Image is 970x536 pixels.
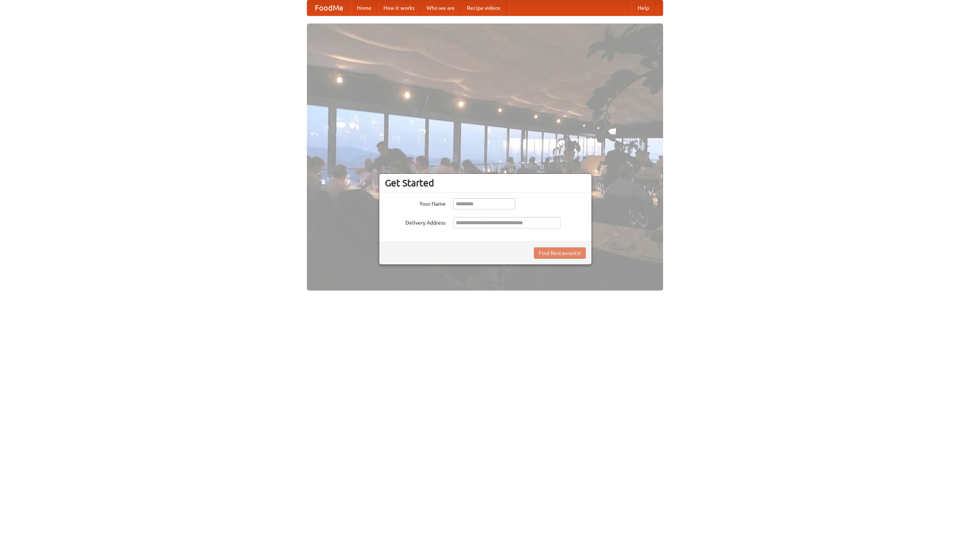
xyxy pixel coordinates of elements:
a: Help [632,0,655,16]
label: Your Name [385,198,446,208]
button: Find Restaurants! [534,247,586,259]
a: Home [351,0,377,16]
a: Who we are [421,0,461,16]
a: Recipe videos [461,0,506,16]
a: FoodMe [307,0,351,16]
label: Delivery Address [385,217,446,227]
h3: Get Started [385,177,586,189]
a: How it works [377,0,421,16]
